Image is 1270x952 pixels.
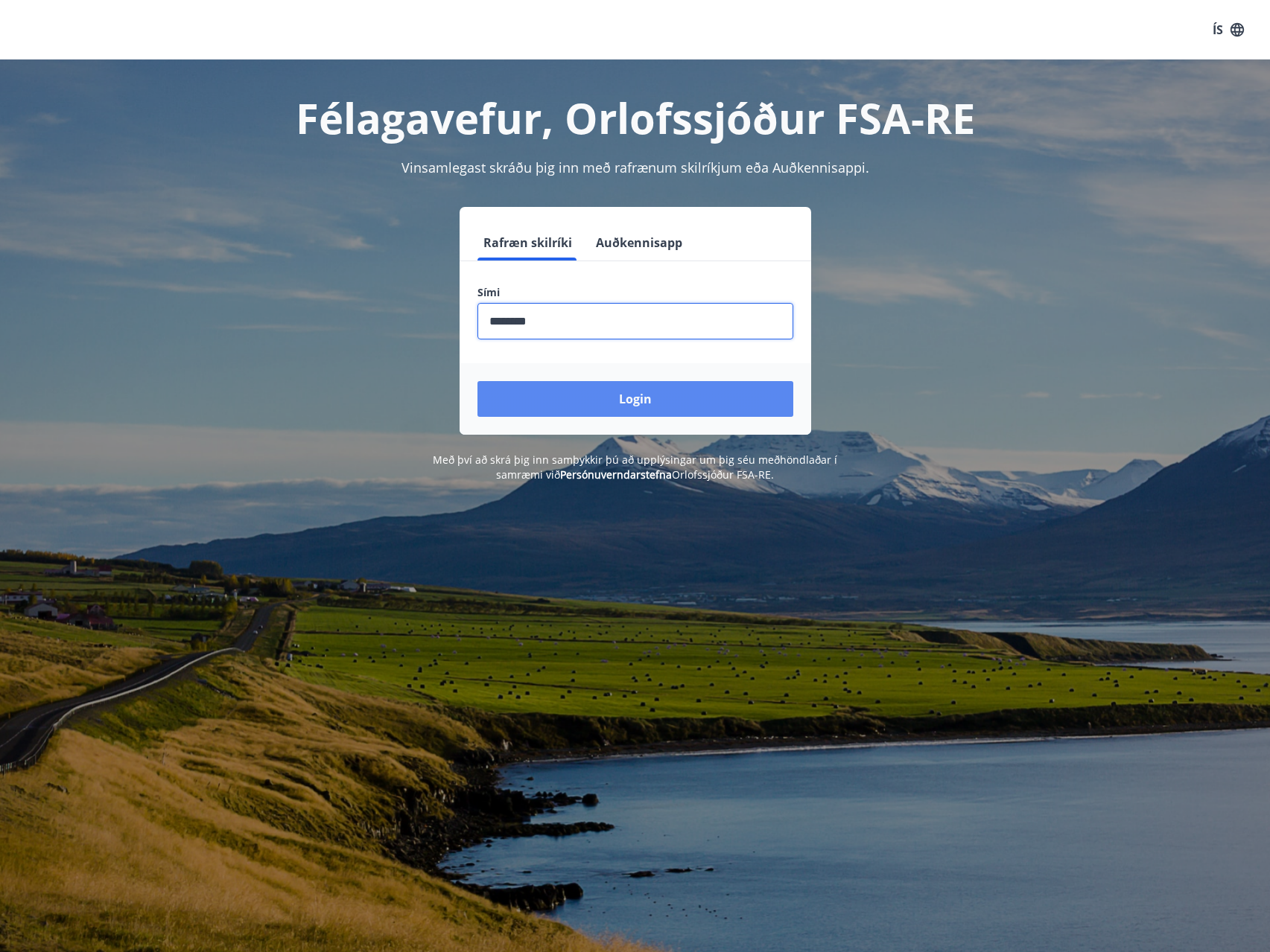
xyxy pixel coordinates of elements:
[477,381,793,417] button: Login
[433,453,837,482] span: Með því að skrá þig inn samþykkir þú að upplýsingar um þig séu meðhöndlaðar í samræmi við Orlofss...
[1204,16,1252,43] button: ÍS
[117,89,1154,146] h1: Félagavefur, Orlofssjóður FSA-RE
[477,225,578,261] button: Rafræn skilríki
[590,225,688,261] button: Auðkennisapp
[401,159,869,176] span: Vinsamlegast skráðu þig inn með rafrænum skilríkjum eða Auðkennisappi.
[477,285,793,300] label: Sími
[560,467,672,482] a: Persónuverndarstefna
